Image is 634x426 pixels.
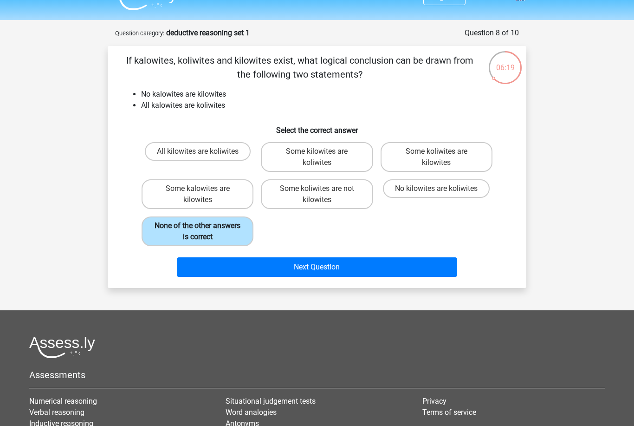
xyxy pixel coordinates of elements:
small: Question category: [115,30,164,37]
label: No kilowites are koliwites [383,179,490,198]
li: No kalowites are kilowites [141,89,511,100]
a: Terms of service [422,408,476,417]
a: Situational judgement tests [226,397,316,406]
label: Some kalowites are kilowites [142,179,253,209]
label: Some koliwites are kilowites [381,142,492,172]
label: None of the other answers is correct [142,216,253,246]
p: If kalowites, koliwites and kilowites exist, what logical conclusion can be drawn from the follow... [123,53,477,81]
a: Privacy [422,397,446,406]
img: Assessly logo [29,336,95,358]
a: Numerical reasoning [29,397,97,406]
h6: Select the correct answer [123,118,511,135]
a: Word analogies [226,408,277,417]
h5: Assessments [29,369,605,380]
strong: deductive reasoning set 1 [166,28,250,37]
a: Verbal reasoning [29,408,84,417]
label: All kilowites are koliwites [145,142,251,161]
label: Some koliwites are not kilowites [261,179,373,209]
button: Next Question [177,257,458,277]
li: All kalowites are koliwites [141,100,511,111]
div: 06:19 [488,50,523,73]
div: Question 8 of 10 [465,27,519,39]
label: Some kilowites are koliwites [261,142,373,172]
